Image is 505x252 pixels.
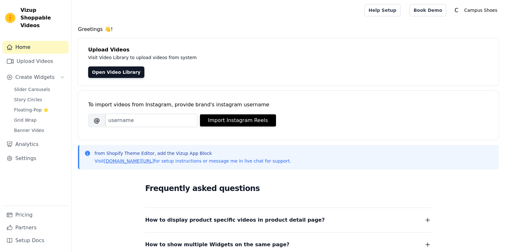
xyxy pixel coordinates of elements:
a: Upload Videos [3,55,69,68]
div: To import videos from Instagram, provide brand's instagram username [88,101,488,109]
a: Floating-Pop ⭐ [10,105,69,114]
a: Home [3,41,69,54]
button: How to display product specific videos in product detail page? [145,216,432,225]
h2: Frequently asked questions [145,182,432,195]
a: Partners [3,221,69,234]
a: Pricing [3,209,69,221]
a: Slider Carousels [10,85,69,94]
h4: Greetings 👋! [78,26,499,33]
a: Open Video Library [88,66,144,78]
span: Grid Wrap [14,117,36,123]
span: Floating-Pop ⭐ [14,107,49,113]
span: Create Widgets [15,73,55,81]
span: How to display product specific videos in product detail page? [145,216,325,225]
span: Banner Video [14,127,44,134]
button: C Campus Shoes [451,4,500,16]
span: How to show multiple Widgets on the same page? [145,240,290,249]
input: username [105,114,197,127]
button: Import Instagram Reels [200,114,276,126]
button: Create Widgets [3,71,69,84]
p: Campus Shoes [462,4,500,16]
span: Vizup Shoppable Videos [20,6,66,29]
span: Slider Carousels [14,86,50,93]
a: Banner Video [10,126,69,135]
a: Help Setup [364,4,401,16]
a: Grid Wrap [10,116,69,125]
a: Analytics [3,138,69,151]
p: from Shopify Theme Editor, add the Vizup App Block [95,150,291,157]
p: Visit for setup instructions or message me in live chat for support. [95,158,291,164]
span: Story Circles [14,96,42,103]
button: How to show multiple Widgets on the same page? [145,240,432,249]
a: Book Demo [409,4,446,16]
img: Vizup [5,13,15,23]
text: C [455,7,458,13]
a: Settings [3,152,69,165]
span: @ [88,114,105,127]
h4: Upload Videos [88,46,488,54]
a: [DOMAIN_NAME][URL] [104,158,154,164]
p: Visit Video Library to upload videos from system [88,54,374,61]
a: Setup Docs [3,234,69,247]
a: Story Circles [10,95,69,104]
